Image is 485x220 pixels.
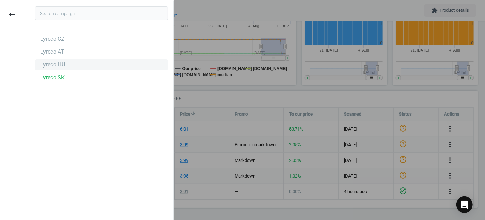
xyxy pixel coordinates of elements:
[4,6,20,23] button: keyboard_backspace
[35,6,168,20] input: Search campaign
[40,48,64,56] div: Lyreco AT
[456,196,473,213] div: Open Intercom Messenger
[40,74,65,81] div: Lyreco SK
[8,10,16,18] i: keyboard_backspace
[40,35,65,43] div: Lyreco CZ
[40,61,65,69] div: Lyreco HU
